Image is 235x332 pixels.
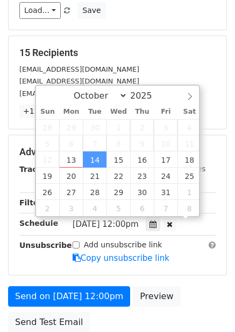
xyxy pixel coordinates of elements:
[106,184,130,200] span: October 29, 2025
[59,108,83,115] span: Mon
[154,108,177,115] span: Fri
[154,168,177,184] span: October 24, 2025
[8,286,130,307] a: Send on [DATE] 12:00pm
[36,184,60,200] span: October 26, 2025
[106,151,130,168] span: October 15, 2025
[83,151,106,168] span: October 14, 2025
[177,184,201,200] span: November 1, 2025
[83,119,106,135] span: September 30, 2025
[177,108,201,115] span: Sat
[83,200,106,216] span: November 4, 2025
[19,89,139,98] small: [EMAIL_ADDRESS][DOMAIN_NAME]
[130,168,154,184] span: October 23, 2025
[19,198,47,207] strong: Filters
[59,119,83,135] span: September 29, 2025
[59,151,83,168] span: October 13, 2025
[83,184,106,200] span: October 28, 2025
[19,165,55,174] strong: Tracking
[154,200,177,216] span: November 7, 2025
[19,65,139,73] small: [EMAIL_ADDRESS][DOMAIN_NAME]
[83,168,106,184] span: October 21, 2025
[106,135,130,151] span: October 8, 2025
[36,200,60,216] span: November 2, 2025
[106,108,130,115] span: Wed
[36,135,60,151] span: October 5, 2025
[154,151,177,168] span: October 17, 2025
[83,108,106,115] span: Tue
[84,239,162,251] label: Add unsubscribe link
[59,184,83,200] span: October 27, 2025
[19,2,61,19] a: Load...
[36,119,60,135] span: September 28, 2025
[106,200,130,216] span: November 5, 2025
[19,105,65,118] a: +12 more
[130,108,154,115] span: Thu
[73,219,139,229] span: [DATE] 12:00pm
[133,286,180,307] a: Preview
[130,119,154,135] span: October 2, 2025
[59,168,83,184] span: October 20, 2025
[154,119,177,135] span: October 3, 2025
[130,184,154,200] span: October 30, 2025
[83,135,106,151] span: October 7, 2025
[177,168,201,184] span: October 25, 2025
[106,168,130,184] span: October 22, 2025
[130,135,154,151] span: October 9, 2025
[154,135,177,151] span: October 10, 2025
[177,200,201,216] span: November 8, 2025
[130,200,154,216] span: November 6, 2025
[59,135,83,151] span: October 6, 2025
[36,108,60,115] span: Sun
[177,119,201,135] span: October 4, 2025
[19,77,139,85] small: [EMAIL_ADDRESS][DOMAIN_NAME]
[36,168,60,184] span: October 19, 2025
[77,2,105,19] button: Save
[73,253,169,263] a: Copy unsubscribe link
[19,47,216,59] h5: 15 Recipients
[181,280,235,332] iframe: Chat Widget
[59,200,83,216] span: November 3, 2025
[127,91,166,101] input: Year
[19,241,72,250] strong: Unsubscribe
[106,119,130,135] span: October 1, 2025
[154,184,177,200] span: October 31, 2025
[19,146,216,158] h5: Advanced
[177,151,201,168] span: October 18, 2025
[19,219,58,227] strong: Schedule
[177,135,201,151] span: October 11, 2025
[130,151,154,168] span: October 16, 2025
[36,151,60,168] span: October 12, 2025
